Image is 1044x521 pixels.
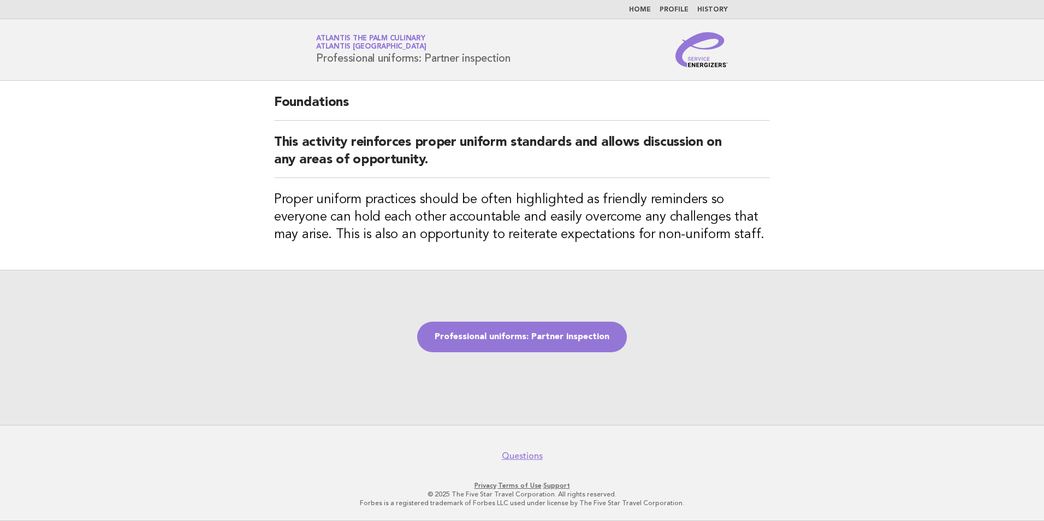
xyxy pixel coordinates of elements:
p: · · [188,481,856,490]
a: History [697,7,728,13]
p: © 2025 The Five Star Travel Corporation. All rights reserved. [188,490,856,499]
a: Questions [502,451,543,461]
h2: This activity reinforces proper uniform standards and allows discussion on any areas of opportunity. [274,134,770,178]
a: Profile [660,7,689,13]
a: Atlantis The Palm CulinaryAtlantis [GEOGRAPHIC_DATA] [316,35,426,50]
a: Professional uniforms: Partner inspection [417,322,627,352]
h2: Foundations [274,94,770,121]
a: Terms of Use [498,482,542,489]
span: Atlantis [GEOGRAPHIC_DATA] [316,44,426,51]
h3: Proper uniform practices should be often highlighted as friendly reminders so everyone can hold e... [274,191,770,244]
h1: Professional uniforms: Partner inspection [316,35,511,64]
a: Privacy [474,482,496,489]
p: Forbes is a registered trademark of Forbes LLC used under license by The Five Star Travel Corpora... [188,499,856,507]
img: Service Energizers [675,32,728,67]
a: Home [629,7,651,13]
a: Support [543,482,570,489]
